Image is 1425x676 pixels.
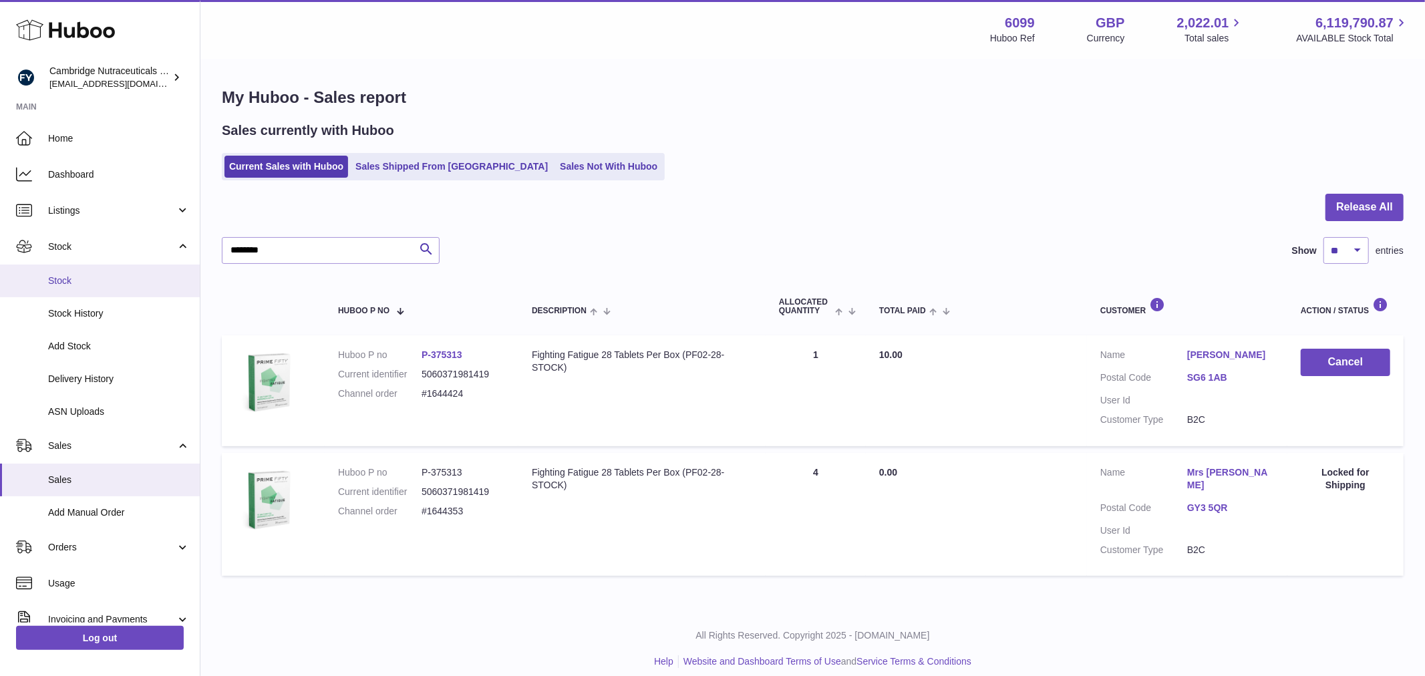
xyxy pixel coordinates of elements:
dt: Current identifier [338,486,422,498]
span: [EMAIL_ADDRESS][DOMAIN_NAME] [49,78,196,89]
dt: Name [1100,466,1187,495]
img: $_57.JPG [235,466,302,533]
dt: Channel order [338,387,422,400]
span: 2,022.01 [1177,14,1229,32]
button: Release All [1325,194,1404,221]
dt: User Id [1100,524,1187,537]
a: P-375313 [422,349,462,360]
span: Stock [48,275,190,287]
a: 6,119,790.87 AVAILABLE Stock Total [1296,14,1409,45]
strong: 6099 [1005,14,1035,32]
a: Mrs [PERSON_NAME] [1187,466,1274,492]
button: Cancel [1301,349,1390,376]
span: 0.00 [879,467,897,478]
span: Stock [48,240,176,253]
span: Listings [48,204,176,217]
span: Add Stock [48,340,190,353]
h2: Sales currently with Huboo [222,122,394,140]
div: Huboo Ref [990,32,1035,45]
span: Orders [48,541,176,554]
td: 1 [766,335,866,446]
a: Sales Shipped From [GEOGRAPHIC_DATA] [351,156,552,178]
span: Invoicing and Payments [48,613,176,626]
div: Locked for Shipping [1301,466,1390,492]
dd: 5060371981419 [422,486,505,498]
span: AVAILABLE Stock Total [1296,32,1409,45]
span: Usage [48,577,190,590]
span: Huboo P no [338,307,389,315]
div: Action / Status [1301,297,1390,315]
span: Stock History [48,307,190,320]
a: [PERSON_NAME] [1187,349,1274,361]
dt: Name [1100,349,1187,365]
a: SG6 1AB [1187,371,1274,384]
p: All Rights Reserved. Copyright 2025 - [DOMAIN_NAME] [211,629,1414,642]
strong: GBP [1096,14,1124,32]
dd: P-375313 [422,466,505,479]
span: Sales [48,440,176,452]
span: Add Manual Order [48,506,190,519]
span: 6,119,790.87 [1315,14,1394,32]
h1: My Huboo - Sales report [222,87,1404,108]
dt: Current identifier [338,368,422,381]
dt: Customer Type [1100,544,1187,556]
span: Total paid [879,307,926,315]
span: Home [48,132,190,145]
dt: Customer Type [1100,413,1187,426]
div: Fighting Fatigue 28 Tablets Per Box (PF02-28-STOCK) [532,466,752,492]
dt: Postal Code [1100,371,1187,387]
dd: #1644424 [422,387,505,400]
div: Currency [1087,32,1125,45]
div: Customer [1100,297,1274,315]
span: Total sales [1184,32,1244,45]
div: Cambridge Nutraceuticals Ltd [49,65,170,90]
span: ALLOCATED Quantity [779,298,832,315]
span: Sales [48,474,190,486]
dd: B2C [1187,413,1274,426]
a: 2,022.01 Total sales [1177,14,1245,45]
div: Fighting Fatigue 28 Tablets Per Box (PF02-28-STOCK) [532,349,752,374]
a: Service Terms & Conditions [856,656,971,667]
span: Dashboard [48,168,190,181]
span: ASN Uploads [48,405,190,418]
dt: Postal Code [1100,502,1187,518]
a: Sales Not With Huboo [555,156,662,178]
dd: 5060371981419 [422,368,505,381]
span: entries [1376,244,1404,257]
a: Current Sales with Huboo [224,156,348,178]
li: and [679,655,971,668]
dt: Huboo P no [338,349,422,361]
td: 4 [766,453,866,576]
img: huboo@camnutra.com [16,67,36,88]
a: Log out [16,626,184,650]
img: $_57.JPG [235,349,302,415]
span: 10.00 [879,349,903,360]
a: Help [654,656,673,667]
a: GY3 5QR [1187,502,1274,514]
dd: #1644353 [422,505,505,518]
dt: Huboo P no [338,466,422,479]
dt: Channel order [338,505,422,518]
label: Show [1292,244,1317,257]
a: Website and Dashboard Terms of Use [683,656,841,667]
dd: B2C [1187,544,1274,556]
span: Description [532,307,587,315]
dt: User Id [1100,394,1187,407]
span: Delivery History [48,373,190,385]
